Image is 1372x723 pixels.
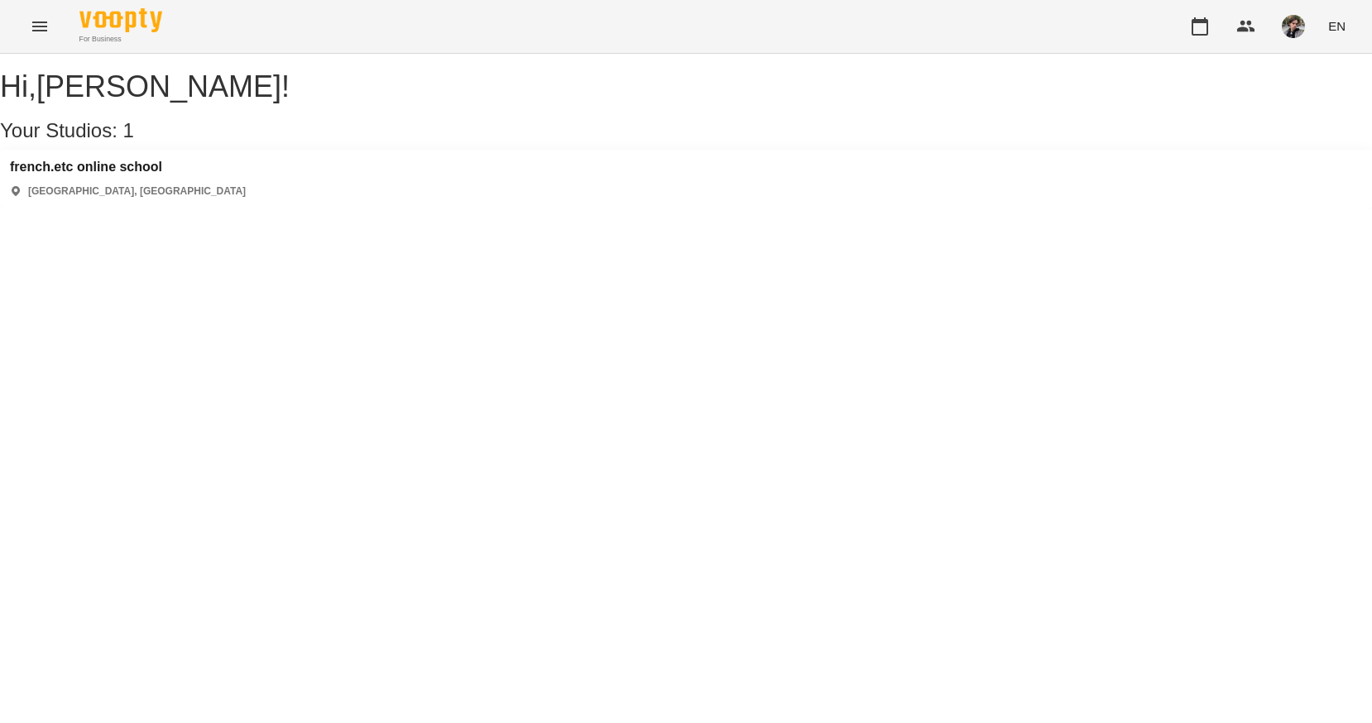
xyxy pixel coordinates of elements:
img: Voopty Logo [79,8,162,32]
button: Menu [20,7,60,46]
span: 1 [123,119,134,141]
p: [GEOGRAPHIC_DATA], [GEOGRAPHIC_DATA] [28,184,246,199]
span: EN [1328,17,1346,35]
span: For Business [79,34,162,45]
button: EN [1322,11,1352,41]
a: french.etc online school [10,160,246,175]
img: 3324ceff06b5eb3c0dd68960b867f42f.jpeg [1282,15,1305,38]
